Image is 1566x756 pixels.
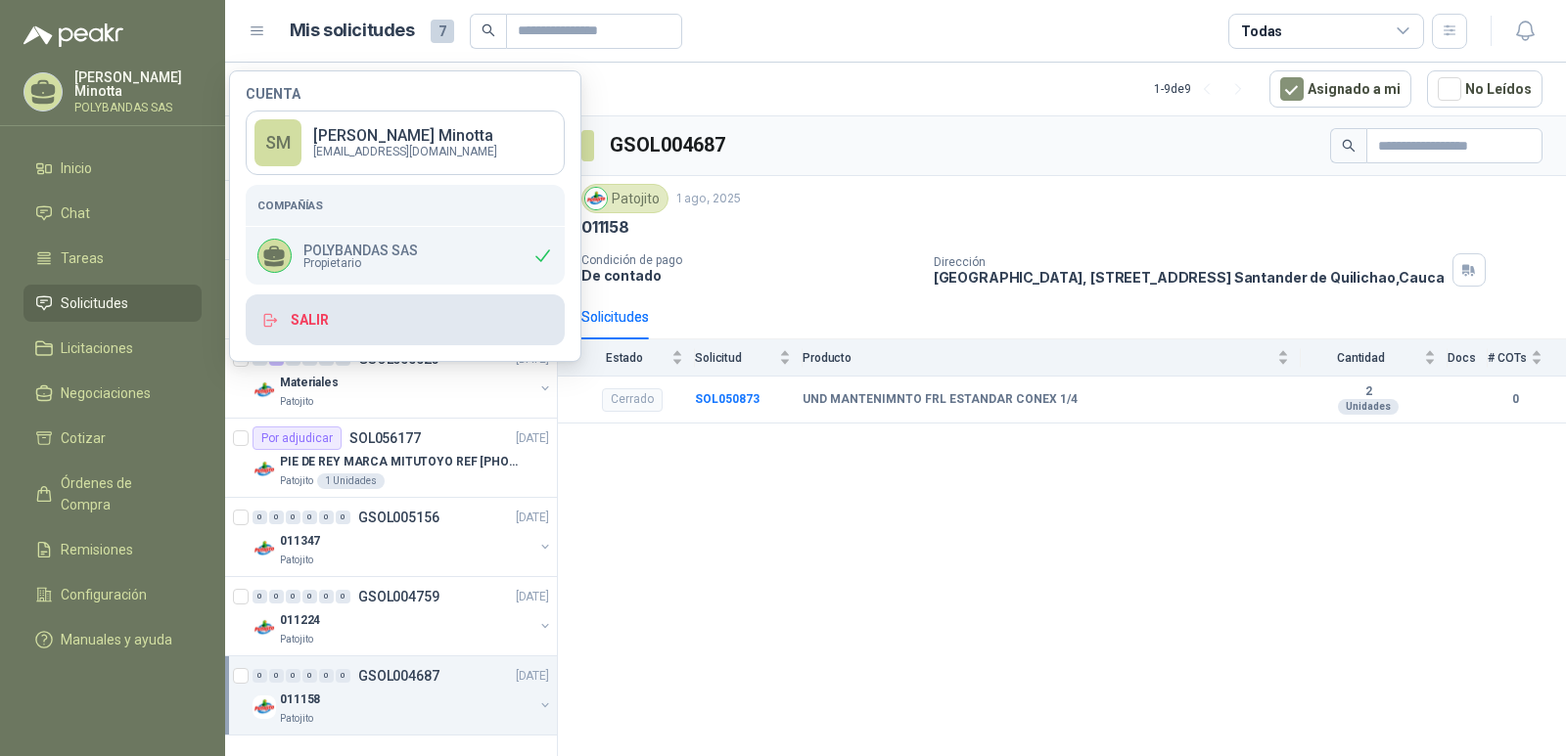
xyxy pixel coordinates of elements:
[61,584,147,605] span: Configuración
[319,511,334,524] div: 0
[61,539,133,560] span: Remisiones
[246,111,565,175] a: SM[PERSON_NAME] Minotta[EMAIL_ADDRESS][DOMAIN_NAME]
[280,553,313,568] p: Patojito
[246,294,565,345] button: Salir
[1427,70,1543,108] button: No Leídos
[1154,73,1254,105] div: 1 - 9 de 9
[558,339,695,376] th: Estado
[1488,390,1543,409] b: 0
[581,184,668,213] div: Patojito
[23,465,202,523] a: Órdenes de Compra
[581,351,668,365] span: Estado
[23,375,202,412] a: Negociaciones
[302,511,317,524] div: 0
[253,590,267,603] div: 0
[286,669,300,683] div: 0
[336,669,350,683] div: 0
[23,621,202,658] a: Manuales y ayuda
[269,511,284,524] div: 0
[23,240,202,277] a: Tareas
[253,664,553,727] a: 0 0 0 0 0 0 GSOL004687[DATE] Company Logo011158Patojito
[280,532,320,551] p: 011347
[1301,384,1436,400] b: 2
[803,351,1273,365] span: Producto
[23,420,202,457] a: Cotizar
[358,511,439,524] p: GSOL005156
[1342,139,1356,153] span: search
[23,531,202,568] a: Remisiones
[61,629,172,650] span: Manuales y ayuda
[280,453,524,471] p: PIE DE REY MARCA MITUTOYO REF [PHONE_NUMBER]
[23,195,202,232] a: Chat
[280,473,313,489] p: Patojito
[581,253,918,267] p: Condición de pago
[253,669,267,683] div: 0
[431,20,454,43] span: 7
[280,611,320,630] p: 011224
[254,119,301,166] div: SM
[61,247,104,269] span: Tareas
[253,458,276,481] img: Company Logo
[358,590,439,603] p: GSOL004759
[1269,70,1411,108] button: Asignado a mi
[269,669,284,683] div: 0
[253,378,276,402] img: Company Logo
[286,511,300,524] div: 0
[1448,339,1488,376] th: Docs
[803,392,1078,408] b: UND MANTENIMNTO FRL ESTANDAR CONEX 1/4
[695,351,775,365] span: Solicitud
[302,590,317,603] div: 0
[246,87,565,101] h4: Cuenta
[253,585,553,647] a: 0 0 0 0 0 0 GSOL004759[DATE] Company Logo011224Patojito
[934,255,1445,269] p: Dirección
[23,150,202,187] a: Inicio
[1301,339,1448,376] th: Cantidad
[280,690,320,709] p: 011158
[317,473,385,489] div: 1 Unidades
[61,157,92,179] span: Inicio
[581,306,649,328] div: Solicitudes
[253,506,553,568] a: 0 0 0 0 0 0 GSOL005156[DATE] Company Logo011347Patojito
[934,269,1445,286] p: [GEOGRAPHIC_DATA], [STREET_ADDRESS] Santander de Quilichao , Cauca
[1301,351,1420,365] span: Cantidad
[74,102,202,113] p: POLYBANDAS SAS
[23,285,202,322] a: Solicitudes
[516,429,549,448] p: [DATE]
[319,590,334,603] div: 0
[280,374,339,392] p: Materiales
[61,427,106,449] span: Cotizar
[358,669,439,683] p: GSOL004687
[695,339,803,376] th: Solicitud
[290,17,415,45] h1: Mis solicitudes
[1488,339,1566,376] th: # COTs
[253,511,267,524] div: 0
[23,23,123,47] img: Logo peakr
[280,711,313,727] p: Patojito
[803,339,1301,376] th: Producto
[23,330,202,367] a: Licitaciones
[313,146,497,157] p: [EMAIL_ADDRESS][DOMAIN_NAME]
[253,537,276,560] img: Company Logo
[303,257,418,269] span: Propietario
[280,632,313,647] p: Patojito
[61,337,133,359] span: Licitaciones
[610,130,728,160] h3: GSOL004687
[1488,351,1527,365] span: # COTs
[336,511,350,524] div: 0
[302,669,317,683] div: 0
[319,669,334,683] div: 0
[1338,399,1399,415] div: Unidades
[1241,21,1282,42] div: Todas
[516,509,549,527] p: [DATE]
[676,190,741,208] p: 1 ago, 2025
[336,590,350,603] div: 0
[602,388,663,412] div: Cerrado
[269,590,284,603] div: 0
[253,695,276,719] img: Company Logo
[253,616,276,640] img: Company Logo
[74,70,202,98] p: [PERSON_NAME] Minotta
[695,392,760,406] a: SOL050873
[61,472,183,515] span: Órdenes de Compra
[280,394,313,410] p: Patojito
